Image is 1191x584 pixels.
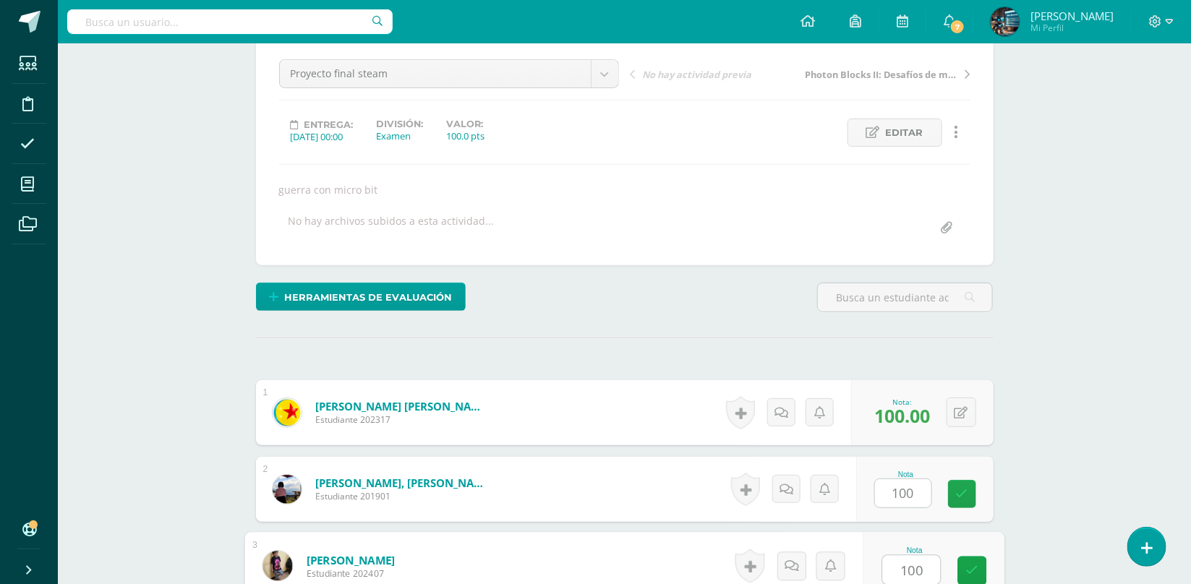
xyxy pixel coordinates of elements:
a: Proyecto final steam [280,60,618,87]
img: d0f72e53ac7f59155aa9854f0d9dadb6.png [273,398,302,427]
img: 4d9219007374cac5d40bb38e9b66c804.png [262,551,292,580]
a: Herramientas de evaluación [256,283,466,311]
a: [PERSON_NAME] [306,552,395,567]
input: Busca un usuario... [67,9,393,34]
span: Mi Perfil [1030,22,1114,34]
span: [PERSON_NAME] [1030,9,1114,23]
span: Entrega: [304,119,354,130]
label: Valor: [447,119,485,129]
span: Editar [886,119,923,146]
input: 0-100.0 [875,479,931,507]
div: No hay archivos subidos a esta actividad... [289,214,495,242]
span: 7 [949,19,965,35]
div: guerra con micro bit [273,183,976,197]
input: Busca un estudiante aquí... [818,283,992,312]
div: 100.0 pts [447,129,485,142]
img: af22f60311ae575ed1db9c9bb33a5135.png [273,475,302,504]
span: Herramientas de evaluación [284,284,452,311]
span: Estudiante 202317 [315,413,489,426]
span: No hay actividad previa [643,68,752,81]
a: [PERSON_NAME], [PERSON_NAME] [315,476,489,490]
span: Estudiante 202407 [306,567,395,580]
div: Nota [881,546,947,554]
span: 100.00 [875,403,931,428]
div: Nota: [875,397,931,407]
span: Estudiante 201901 [315,490,489,502]
label: División: [377,119,424,129]
span: Photon Blocks II: Desafíos de mat programando a Photon [805,68,958,81]
img: 601e65b6500ca791a8dc564c886f3e75.png [991,7,1020,36]
div: Nota [874,471,938,478]
div: [DATE] 00:00 [291,130,354,143]
span: Proyecto final steam [291,60,580,87]
a: [PERSON_NAME] [PERSON_NAME] [315,399,489,413]
div: Examen [377,129,424,142]
a: Photon Blocks II: Desafíos de mat programando a Photon [801,66,970,81]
